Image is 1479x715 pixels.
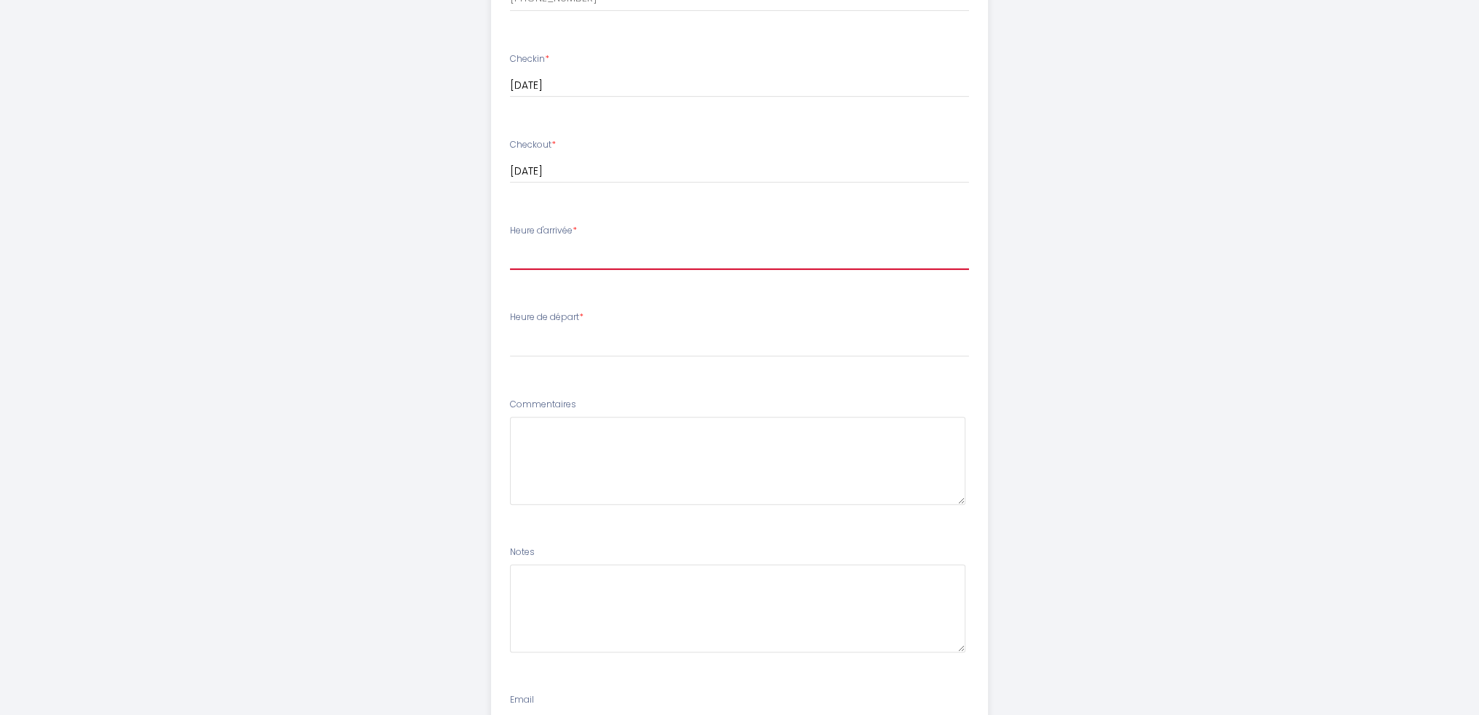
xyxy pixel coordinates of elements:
[510,138,556,152] label: Checkout
[510,693,534,707] label: Email
[510,546,535,559] label: Notes
[510,224,577,238] label: Heure d'arrivée
[510,311,583,324] label: Heure de départ
[510,52,549,66] label: Checkin
[510,398,576,412] label: Commentaires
